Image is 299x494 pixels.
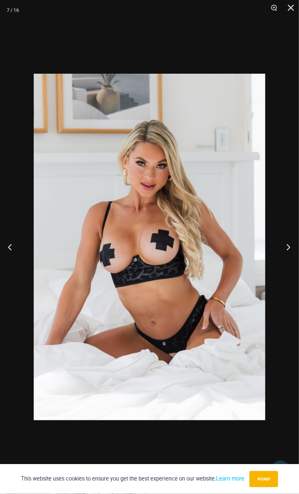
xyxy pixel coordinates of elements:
div: 7 / 16 [7,5,19,15]
button: Accept [249,471,278,487]
img: Nights Fall Silver Leopard 1036 Bra 6046 Thong 08 [34,74,265,420]
p: This website uses cookies to ensure you get the best experience on our website. [21,474,244,484]
button: Next [274,230,299,264]
a: Learn more [216,476,244,482]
